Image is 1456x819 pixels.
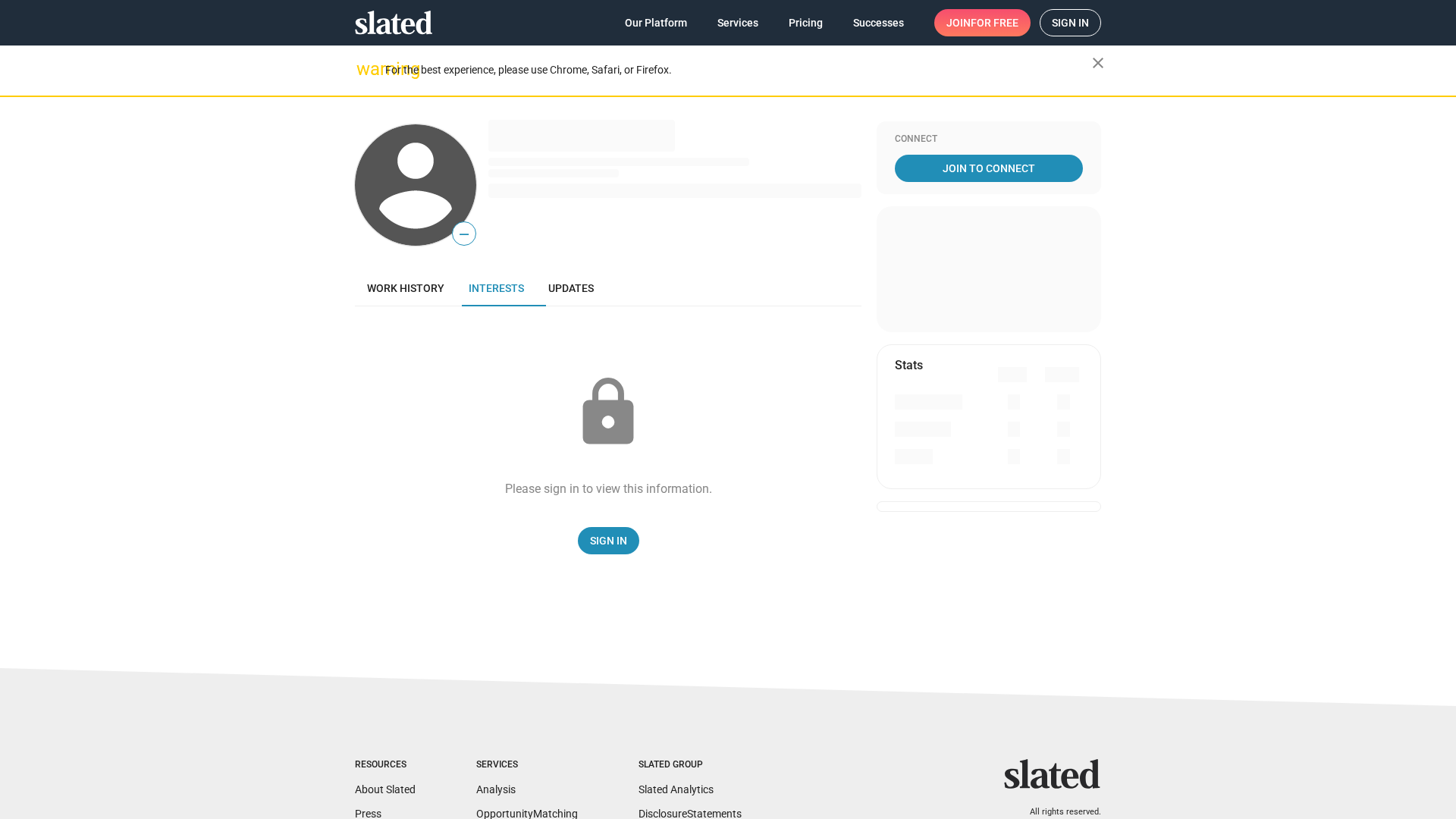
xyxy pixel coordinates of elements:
[1040,9,1101,36] a: Sign in
[578,527,639,554] a: Sign In
[457,270,536,306] a: Interests
[853,9,904,36] span: Successes
[613,9,699,36] a: Our Platform
[971,9,1018,36] span: for free
[453,224,475,244] span: —
[777,9,835,36] a: Pricing
[570,375,646,450] mat-icon: lock
[1089,54,1107,72] mat-icon: close
[367,282,444,294] span: Work history
[385,60,1092,80] div: For the best experience, please use Chrome, Safari, or Firefox.
[476,759,578,771] div: Services
[841,9,916,36] a: Successes
[895,155,1083,182] a: Join To Connect
[1052,10,1089,36] span: Sign in
[476,783,516,795] a: Analysis
[639,759,742,771] div: Slated Group
[705,9,770,36] a: Services
[639,783,714,795] a: Slated Analytics
[355,759,416,771] div: Resources
[934,9,1031,36] a: Joinfor free
[536,270,606,306] a: Updates
[590,527,627,554] span: Sign In
[469,282,524,294] span: Interests
[895,133,1083,146] div: Connect
[895,357,923,373] mat-card-title: Stats
[355,270,457,306] a: Work history
[356,60,375,78] mat-icon: warning
[789,9,823,36] span: Pricing
[505,481,712,497] div: Please sign in to view this information.
[355,783,416,795] a: About Slated
[717,9,758,36] span: Services
[548,282,594,294] span: Updates
[625,9,687,36] span: Our Platform
[898,155,1080,182] span: Join To Connect
[946,9,1018,36] span: Join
